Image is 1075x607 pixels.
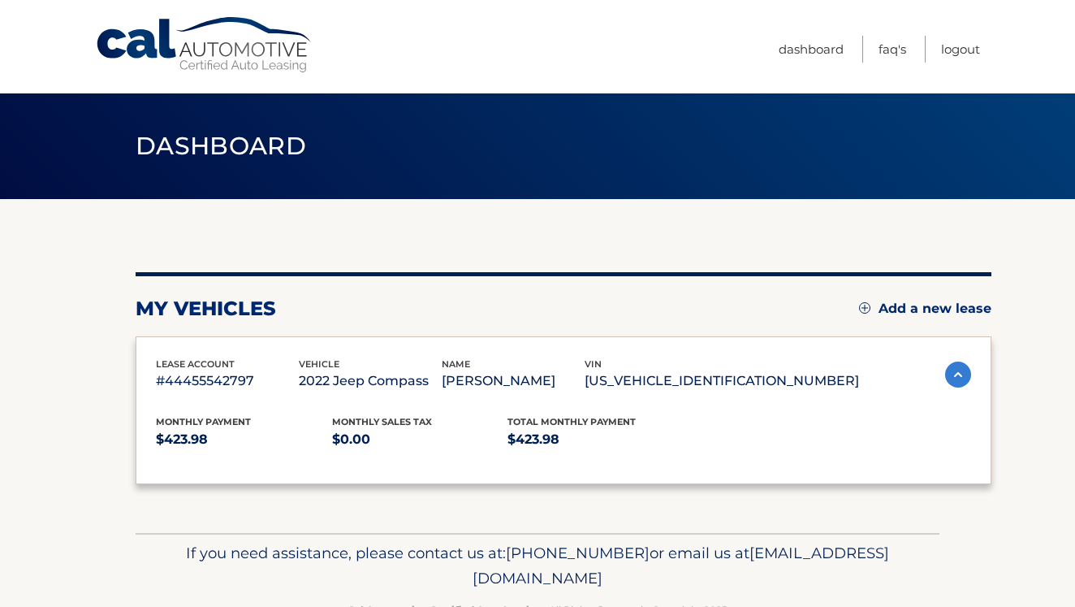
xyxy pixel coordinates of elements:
[299,358,339,370] span: vehicle
[507,416,636,427] span: Total Monthly Payment
[136,131,306,161] span: Dashboard
[945,362,971,388] img: accordion-active.svg
[332,428,508,451] p: $0.00
[156,416,251,427] span: Monthly Payment
[859,301,991,317] a: Add a new lease
[506,544,650,562] span: [PHONE_NUMBER]
[442,358,470,370] span: name
[156,370,299,392] p: #44455542797
[879,36,906,63] a: FAQ's
[332,416,432,427] span: Monthly sales Tax
[941,36,980,63] a: Logout
[136,297,276,321] h2: my vehicles
[299,370,442,392] p: 2022 Jeep Compass
[156,358,235,370] span: lease account
[585,358,602,370] span: vin
[442,370,585,392] p: [PERSON_NAME]
[779,36,844,63] a: Dashboard
[95,16,314,74] a: Cal Automotive
[156,428,332,451] p: $423.98
[507,428,684,451] p: $423.98
[859,302,870,314] img: add.svg
[146,540,929,592] p: If you need assistance, please contact us at: or email us at
[585,370,859,392] p: [US_VEHICLE_IDENTIFICATION_NUMBER]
